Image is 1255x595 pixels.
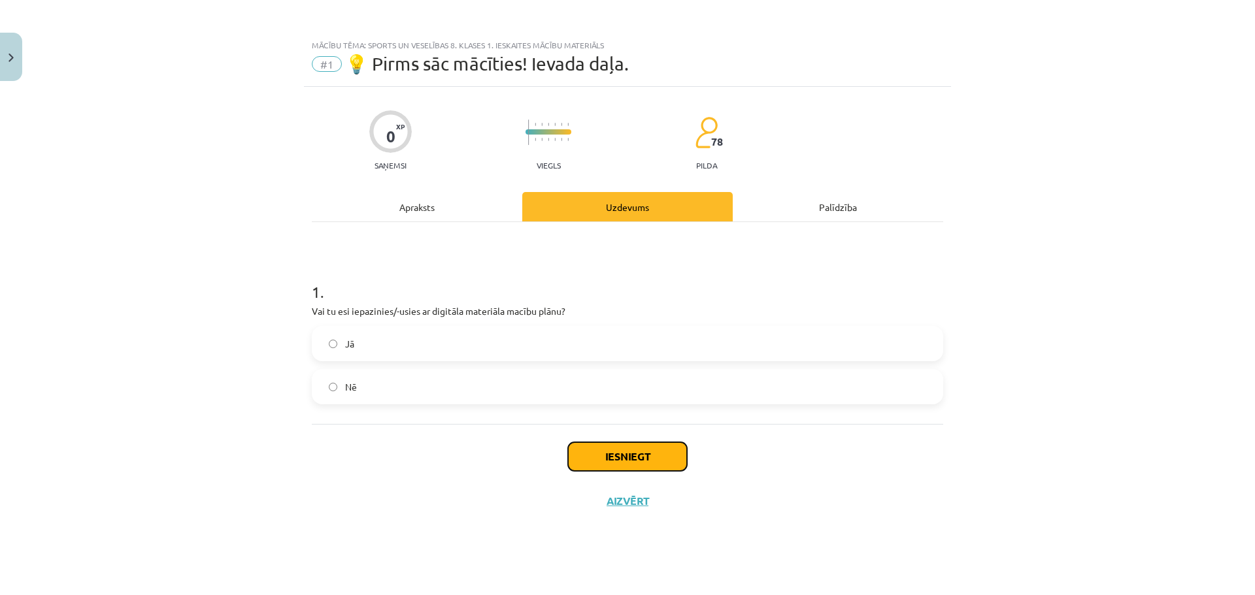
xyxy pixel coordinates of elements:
[345,53,629,74] span: 💡 Pirms sāc mācīties! Ievada daļa.
[695,116,718,149] img: students-c634bb4e5e11cddfef0936a35e636f08e4e9abd3cc4e673bd6f9a4125e45ecb1.svg
[386,127,395,146] div: 0
[567,123,569,126] img: icon-short-line-57e1e144782c952c97e751825c79c345078a6d821885a25fce030b3d8c18986b.svg
[733,192,943,221] div: Palīdzība
[345,337,354,351] span: Jā
[567,138,569,141] img: icon-short-line-57e1e144782c952c97e751825c79c345078a6d821885a25fce030b3d8c18986b.svg
[603,494,652,507] button: Aizvērt
[535,138,536,141] img: icon-short-line-57e1e144782c952c97e751825c79c345078a6d821885a25fce030b3d8c18986b.svg
[8,54,14,62] img: icon-close-lesson-0947bae3869378f0d4975bcd49f059093ad1ed9edebbc8119c70593378902aed.svg
[711,136,723,148] span: 78
[554,138,556,141] img: icon-short-line-57e1e144782c952c97e751825c79c345078a6d821885a25fce030b3d8c18986b.svg
[522,192,733,221] div: Uzdevums
[329,340,337,348] input: Jā
[537,161,561,170] p: Viegls
[541,138,543,141] img: icon-short-line-57e1e144782c952c97e751825c79c345078a6d821885a25fce030b3d8c18986b.svg
[329,383,337,391] input: Nē
[396,123,405,130] span: XP
[696,161,717,170] p: pilda
[561,138,562,141] img: icon-short-line-57e1e144782c952c97e751825c79c345078a6d821885a25fce030b3d8c18986b.svg
[345,380,357,394] span: Nē
[312,304,943,318] p: Vai tu esi iepazinies/-usies ar digitāla materiāla macību plānu?
[548,123,549,126] img: icon-short-line-57e1e144782c952c97e751825c79c345078a6d821885a25fce030b3d8c18986b.svg
[369,161,412,170] p: Saņemsi
[312,260,943,300] h1: 1 .
[312,56,342,72] span: #1
[568,442,687,471] button: Iesniegt
[528,120,529,145] img: icon-long-line-d9ea69661e0d244f92f715978eff75569469978d946b2353a9bb055b3ed8787d.svg
[312,40,943,50] div: Mācību tēma: Sports un veselības 8. klases 1. ieskaites mācību materiāls
[541,123,543,126] img: icon-short-line-57e1e144782c952c97e751825c79c345078a6d821885a25fce030b3d8c18986b.svg
[312,192,522,221] div: Apraksts
[561,123,562,126] img: icon-short-line-57e1e144782c952c97e751825c79c345078a6d821885a25fce030b3d8c18986b.svg
[554,123,556,126] img: icon-short-line-57e1e144782c952c97e751825c79c345078a6d821885a25fce030b3d8c18986b.svg
[548,138,549,141] img: icon-short-line-57e1e144782c952c97e751825c79c345078a6d821885a25fce030b3d8c18986b.svg
[535,123,536,126] img: icon-short-line-57e1e144782c952c97e751825c79c345078a6d821885a25fce030b3d8c18986b.svg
